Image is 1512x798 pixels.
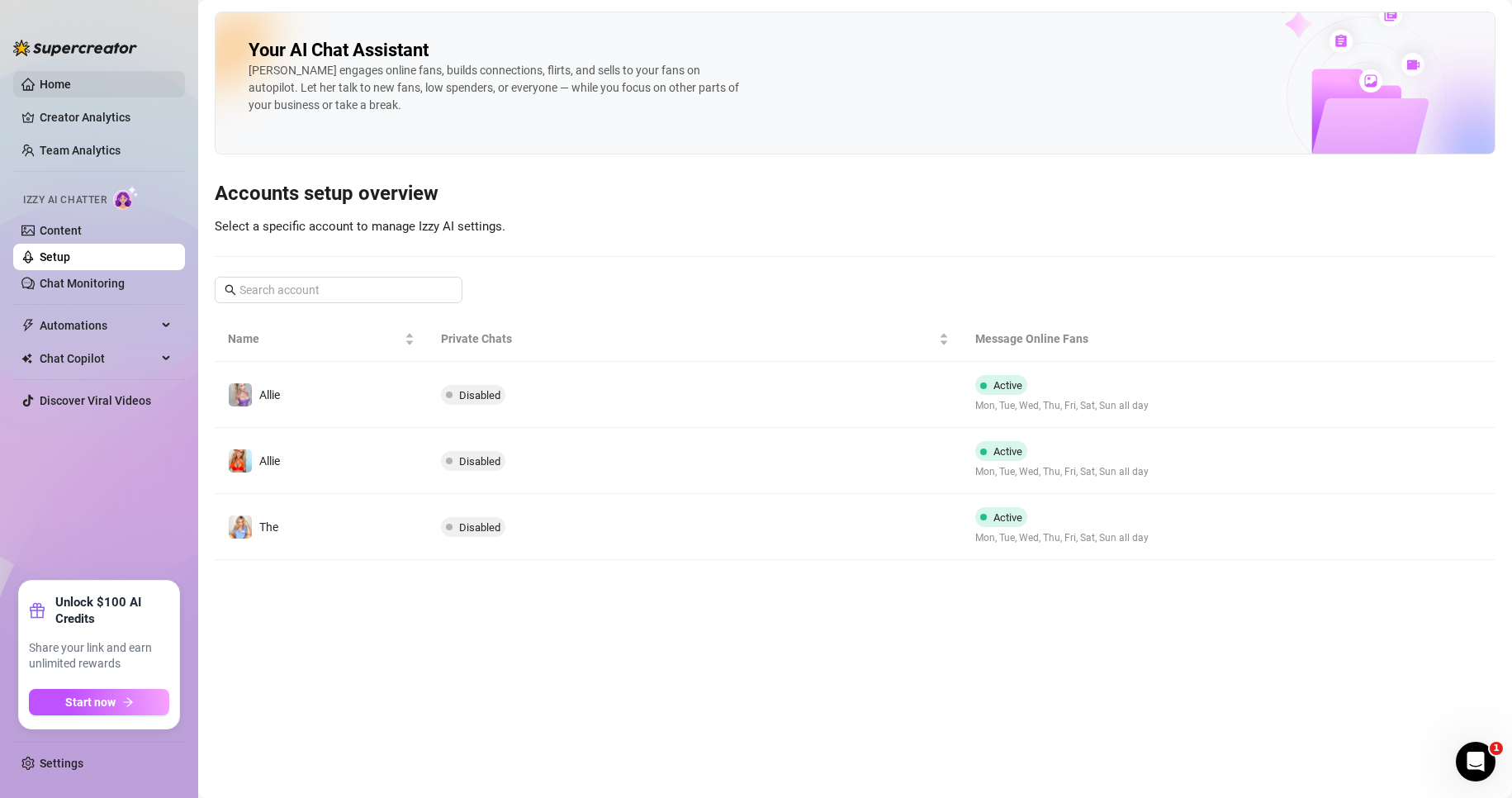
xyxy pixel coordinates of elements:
span: search [225,284,236,296]
span: Mon, Tue, Wed, Thu, Fri, Sat, Sun all day [975,464,1149,480]
span: Izzy AI Chatter [23,192,107,208]
span: Disabled [459,455,500,468]
div: [PERSON_NAME] engages online fans, builds connections, flirts, and sells to your fans on autopilo... [249,62,744,114]
img: Chat Copilot [21,353,32,364]
input: Search account [239,281,439,299]
img: logo-BBDzfeDw.svg [13,40,137,56]
a: Content [40,224,82,237]
h2: Your AI Chat Assistant [249,39,429,62]
span: The [259,520,278,534]
th: Private Chats [428,316,961,362]
span: Mon, Tue, Wed, Thu, Fri, Sat, Sun all day [975,530,1149,546]
span: 1 [1490,742,1503,755]
a: Home [40,78,71,91]
span: gift [29,602,45,619]
a: Team Analytics [40,144,121,157]
img: The [229,515,252,539]
span: Private Chats [441,330,935,348]
span: Start now [65,696,116,709]
span: Allie [259,454,280,468]
span: Active [993,445,1022,458]
span: Chat Copilot [40,345,157,372]
iframe: Intercom live chat [1456,742,1495,781]
h3: Accounts setup overview [215,181,1495,207]
span: Automations [40,312,157,339]
th: Name [215,316,428,362]
span: Disabled [459,521,500,534]
span: Allie [259,388,280,401]
strong: Unlock $100 AI Credits [55,594,169,627]
a: Setup [40,250,70,264]
img: Allie [229,449,252,473]
span: Active [993,511,1022,524]
span: arrow-right [122,696,134,708]
img: Allie [229,383,252,406]
a: Discover Viral Videos [40,394,151,407]
span: Active [993,379,1022,392]
span: Name [228,330,401,348]
a: Chat Monitoring [40,277,125,290]
span: Mon, Tue, Wed, Thu, Fri, Sat, Sun all day [975,398,1149,414]
span: Select a specific account to manage Izzy AI settings. [215,219,505,234]
th: Message Online Fans [962,316,1318,362]
button: Start nowarrow-right [29,689,169,715]
span: Share your link and earn unlimited rewards [29,640,169,672]
a: Creator Analytics [40,104,172,131]
span: Disabled [459,389,500,401]
span: thunderbolt [21,319,35,332]
img: AI Chatter [113,186,139,210]
a: Settings [40,757,83,770]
